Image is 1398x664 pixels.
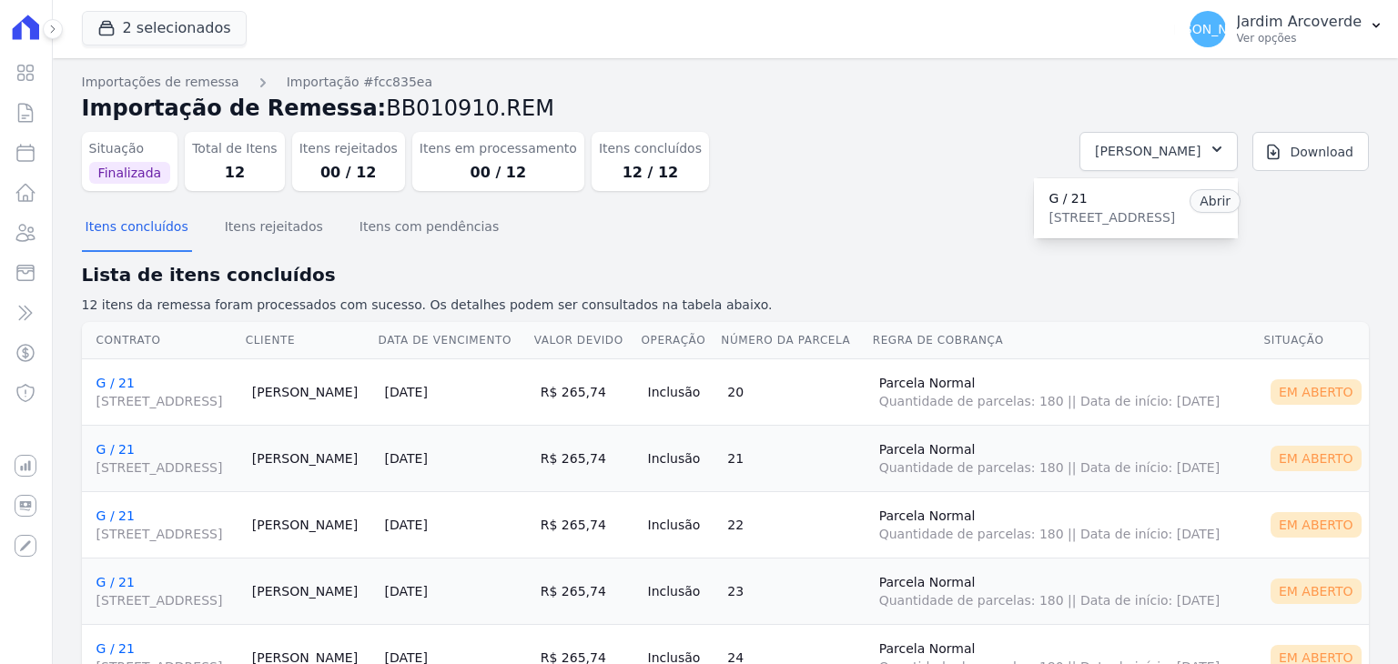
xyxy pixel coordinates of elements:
[420,139,577,158] dt: Itens em processamento
[245,358,378,425] td: [PERSON_NAME]
[720,322,871,359] th: Número da Parcela
[82,322,245,359] th: Contrato
[1048,208,1175,227] p: [STREET_ADDRESS]
[245,425,378,491] td: [PERSON_NAME]
[641,358,721,425] td: Inclusão
[192,139,278,158] dt: Total de Itens
[872,491,1263,558] td: Parcela Normal
[872,358,1263,425] td: Parcela Normal
[720,425,871,491] td: 21
[192,162,278,184] dd: 12
[245,322,378,359] th: Cliente
[720,358,871,425] td: 20
[378,322,533,359] th: Data de Vencimento
[82,11,247,45] button: 2 selecionados
[96,392,238,410] span: [STREET_ADDRESS]
[356,205,502,252] button: Itens com pendências
[533,425,641,491] td: R$ 265,74
[82,73,239,92] a: Importações de remessa
[1271,578,1362,604] div: Em Aberto
[1252,132,1369,171] a: Download
[245,558,378,624] td: [PERSON_NAME]
[1190,189,1241,213] a: Abrir
[641,425,721,491] td: Inclusão
[1079,132,1238,171] button: [PERSON_NAME]
[1095,140,1200,163] span: [PERSON_NAME]
[720,491,871,558] td: 22
[533,322,641,359] th: Valor devido
[599,162,702,184] dd: 12 / 12
[82,296,1369,315] p: 12 itens da remessa foram processados com sucesso. Os detalhes podem ser consultados na tabela ab...
[245,491,378,558] td: [PERSON_NAME]
[299,162,398,184] dd: 00 / 12
[1271,379,1362,405] div: Em Aberto
[872,558,1263,624] td: Parcela Normal
[96,376,238,410] a: G / 21[STREET_ADDRESS]
[1175,4,1398,55] button: [PERSON_NAME] Jardim Arcoverde Ver opções
[96,575,238,609] a: G / 21[STREET_ADDRESS]
[641,322,721,359] th: Operação
[378,558,533,624] td: [DATE]
[1154,23,1260,35] span: [PERSON_NAME]
[879,525,1256,543] span: Quantidade de parcelas: 180 || Data de início: [DATE]
[378,425,533,491] td: [DATE]
[872,425,1263,491] td: Parcela Normal
[96,525,238,543] span: [STREET_ADDRESS]
[599,139,702,158] dt: Itens concluídos
[82,261,1369,288] h2: Lista de itens concluídos
[1263,322,1369,359] th: Situação
[378,358,533,425] td: [DATE]
[82,205,192,252] button: Itens concluídos
[641,491,721,558] td: Inclusão
[221,205,327,252] button: Itens rejeitados
[82,73,1369,92] nav: Breadcrumb
[720,558,871,624] td: 23
[641,558,721,624] td: Inclusão
[299,139,398,158] dt: Itens rejeitados
[879,591,1256,609] span: Quantidade de parcelas: 180 || Data de início: [DATE]
[1271,512,1362,538] div: Em Aberto
[89,139,171,158] dt: Situação
[533,558,641,624] td: R$ 265,74
[96,458,238,477] span: [STREET_ADDRESS]
[879,458,1256,477] span: Quantidade de parcelas: 180 || Data de início: [DATE]
[533,491,641,558] td: R$ 265,74
[879,392,1256,410] span: Quantidade de parcelas: 180 || Data de início: [DATE]
[82,92,1369,125] h2: Importação de Remessa:
[533,358,641,425] td: R$ 265,74
[96,591,238,609] span: [STREET_ADDRESS]
[1237,31,1362,45] p: Ver opções
[872,322,1263,359] th: Regra de Cobrança
[89,162,171,184] span: Finalizada
[378,491,533,558] td: [DATE]
[96,442,238,477] a: G / 21[STREET_ADDRESS]
[1271,446,1362,471] div: Em Aberto
[1048,189,1175,208] p: G / 21
[386,96,554,121] span: BB010910.REM
[96,508,238,543] a: G / 21[STREET_ADDRESS]
[420,162,577,184] dd: 00 / 12
[1237,13,1362,31] p: Jardim Arcoverde
[287,73,432,92] a: Importação #fcc835ea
